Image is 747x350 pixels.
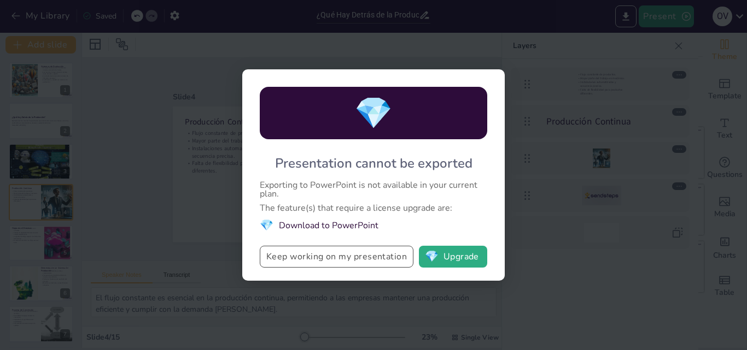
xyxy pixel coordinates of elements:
[260,218,273,233] span: diamond
[354,92,393,134] span: diamond
[260,218,487,233] li: Download to PowerPoint
[260,181,487,198] div: Exporting to PowerPoint is not available in your current plan.
[275,155,472,172] div: Presentation cannot be exported
[260,246,413,268] button: Keep working on my presentation
[260,204,487,212] div: The feature(s) that require a license upgrade are:
[419,246,487,268] button: diamondUpgrade
[425,251,439,262] span: diamond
